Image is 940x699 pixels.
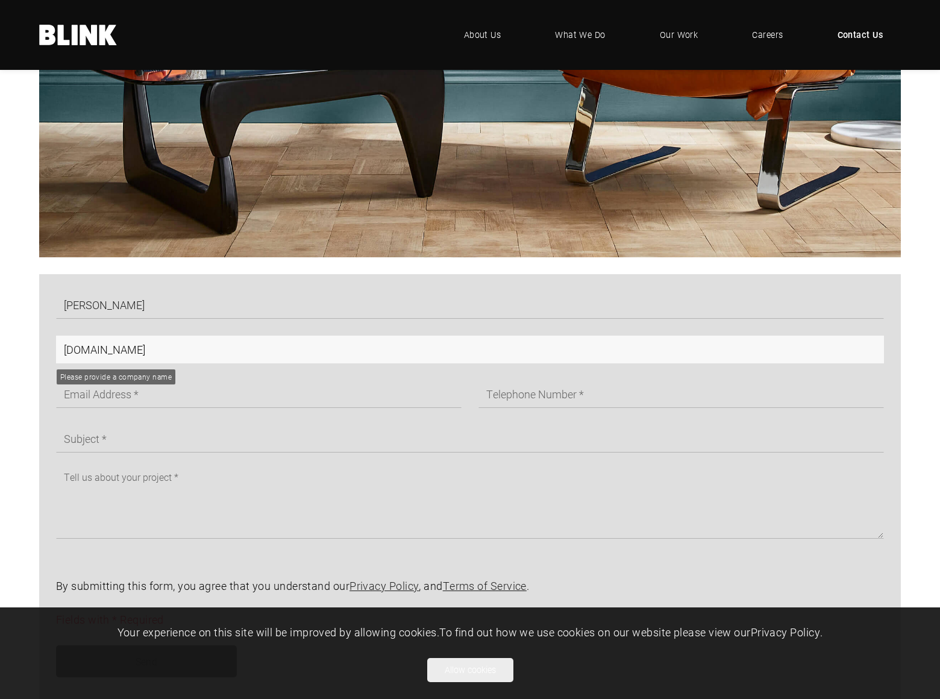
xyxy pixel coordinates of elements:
a: Home [39,25,117,45]
p: By submitting this form, you agree that you understand our , and . [56,578,884,595]
input: Telephone Number * [478,380,884,408]
span: Contact Us [838,28,883,42]
span: Our Work [660,28,698,42]
input: Subject * [56,425,884,453]
a: About Us [446,17,519,53]
a: Terms of Service [443,578,527,593]
a: Careers [734,17,801,53]
a: Contact Us [819,17,901,53]
input: Full Name * [56,291,884,319]
button: Allow cookies [427,658,513,682]
input: Email Address * [56,380,462,408]
span: Careers [752,28,783,42]
span: What We Do [555,28,606,42]
span: Your experience on this site will be improved by allowing cookies. To find out how we use cookies... [117,625,823,639]
a: Privacy Policy [751,625,820,639]
a: Privacy Policy [349,578,419,593]
a: What We Do [537,17,624,53]
input: Company Name * [56,336,884,363]
span: About Us [464,28,501,42]
div: Please provide a company name [60,371,172,383]
a: Our Work [642,17,716,53]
